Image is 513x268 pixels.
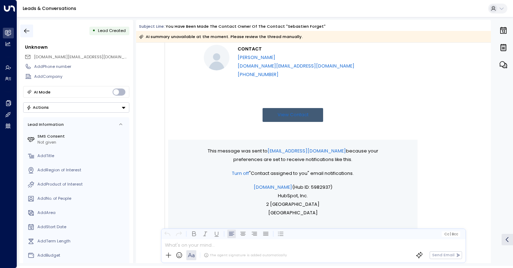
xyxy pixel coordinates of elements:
div: AddTitle [37,153,127,159]
div: AddCompany [34,74,129,80]
span: Subject Line: [139,23,165,29]
div: Lead Information [26,122,64,128]
div: Button group with a nested menu [23,102,129,113]
label: SMS Consent [37,133,127,139]
div: Unknown [25,44,129,50]
span: Forgetmoodesign.net@gmail.com [34,54,129,60]
h3: CONTACT [238,45,354,53]
div: • [92,26,95,36]
div: AI summary unavailable at the moment. Please review the thread manually. [139,33,303,40]
div: AI Mode [34,89,51,96]
button: Cc|Bcc [442,231,460,237]
div: AddPhone number [34,64,129,70]
div: Actions [26,105,49,110]
div: Not given [37,139,127,145]
button: Redo [175,230,183,238]
a: [EMAIL_ADDRESS][DOMAIN_NAME] [268,147,346,155]
p: "Contact assigned to you" email notifications. [204,169,382,178]
span: Cc Bcc [444,232,458,236]
div: AddProduct of Interest [37,181,127,187]
div: AddTerm Length [37,238,127,244]
p: (Hub ID: 5982937) [204,183,382,192]
div: AddNo. of People [37,195,127,202]
a: Leads & Conversations [23,5,76,11]
a: [DOMAIN_NAME][EMAIL_ADDRESS][DOMAIN_NAME] [238,62,354,70]
a: [DOMAIN_NAME] [254,183,292,192]
span: Lead Created [98,28,126,33]
span: | [450,232,451,236]
a: [PHONE_NUMBER] [238,70,279,79]
span: This message was sent to because your preferences are set to receive notifications like this. [204,147,382,164]
button: Undo [163,230,172,238]
span: [DOMAIN_NAME][EMAIL_ADDRESS][DOMAIN_NAME] [34,54,137,60]
p: HubSpot, Inc. 2 [GEOGRAPHIC_DATA] [GEOGRAPHIC_DATA] [204,192,382,217]
div: AddArea [37,210,127,216]
div: You have been made the Contact owner of the contact "Sebastien Forget" [166,23,326,30]
img: Sebastien Forget [204,45,229,70]
div: AddRegion of Interest [37,167,127,173]
a: [PERSON_NAME] [238,53,275,62]
button: Actions [23,102,129,113]
a: View Contact [263,108,323,122]
div: AddStart Date [37,224,127,230]
div: The agent signature is added automatically [204,253,287,258]
a: Turn off [232,169,249,178]
div: AddBudget [37,252,127,258]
